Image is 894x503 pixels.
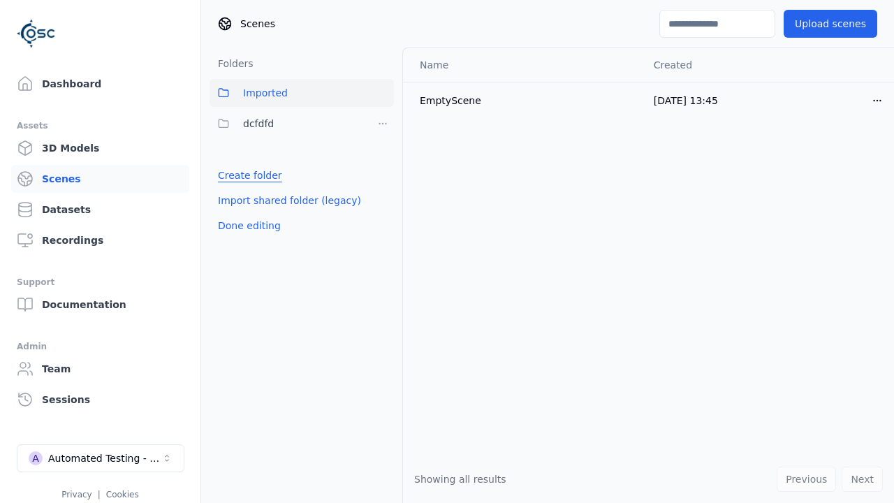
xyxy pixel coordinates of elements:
[29,451,43,465] div: A
[98,490,101,500] span: |
[218,194,361,207] a: Import shared folder (legacy)
[11,226,189,254] a: Recordings
[210,79,394,107] button: Imported
[243,85,288,101] span: Imported
[17,338,184,355] div: Admin
[420,94,631,108] div: EmptyScene
[17,117,184,134] div: Assets
[11,70,189,98] a: Dashboard
[210,57,254,71] h3: Folders
[11,355,189,383] a: Team
[210,163,291,188] button: Create folder
[654,95,718,106] span: [DATE] 13:45
[11,134,189,162] a: 3D Models
[243,115,274,132] span: dcfdfd
[210,110,363,138] button: dcfdfd
[11,196,189,224] a: Datasets
[218,168,282,182] a: Create folder
[106,490,139,500] a: Cookies
[403,48,643,82] th: Name
[48,451,161,465] div: Automated Testing - Playwright
[11,291,189,319] a: Documentation
[414,474,506,485] span: Showing all results
[643,48,860,82] th: Created
[17,444,184,472] button: Select a workspace
[784,10,877,38] button: Upload scenes
[11,386,189,414] a: Sessions
[210,188,369,213] button: Import shared folder (legacy)
[240,17,275,31] span: Scenes
[17,14,56,53] img: Logo
[11,165,189,193] a: Scenes
[210,213,289,238] button: Done editing
[17,274,184,291] div: Support
[61,490,91,500] a: Privacy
